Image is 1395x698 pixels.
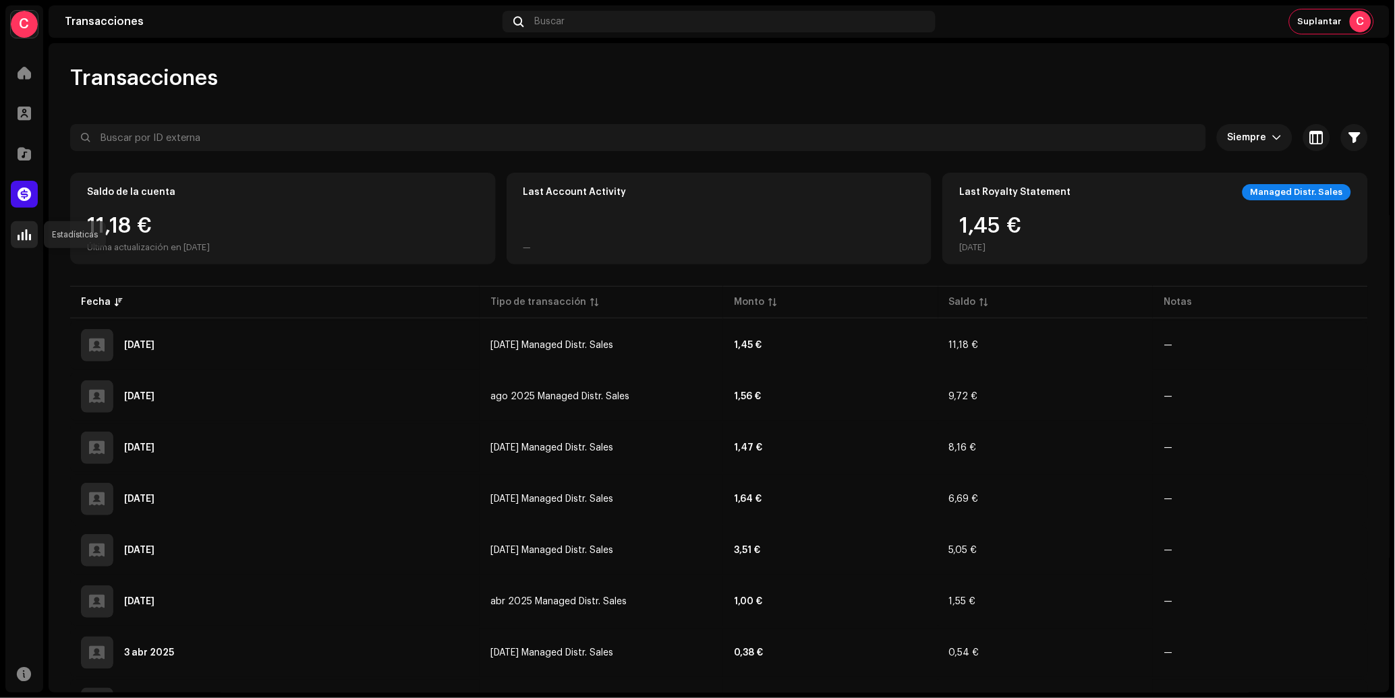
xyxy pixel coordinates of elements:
[490,443,613,453] span: jul 2025 Managed Distr. Sales
[70,124,1206,151] input: Buscar por ID externa
[949,597,976,606] span: 1,55 €
[1164,546,1172,555] re-a-table-badge: —
[949,648,979,658] span: 0,54 €
[1164,392,1172,401] re-a-table-badge: —
[959,187,1071,198] div: Last Royalty Statement
[87,187,175,198] div: Saldo de la cuenta
[124,597,154,606] div: 4 may 2025
[1164,648,1172,658] re-a-table-badge: —
[124,546,154,555] div: 11 jun 2025
[124,648,174,658] div: 3 abr 2025
[1164,494,1172,504] re-a-table-badge: —
[949,392,978,401] span: 9,72 €
[734,295,764,309] div: Monto
[734,648,763,658] strong: 0,38 €
[1164,341,1172,350] re-a-table-badge: —
[949,443,977,453] span: 8,16 €
[1272,124,1282,151] div: dropdown trigger
[490,494,613,504] span: jun 2025 Managed Distr. Sales
[490,341,613,350] span: sept 2025 Managed Distr. Sales
[534,16,565,27] span: Buscar
[734,341,762,350] strong: 1,45 €
[959,242,1021,253] div: [DATE]
[949,546,977,555] span: 5,05 €
[490,546,613,555] span: may 2025 Managed Distr. Sales
[124,494,154,504] div: 3 jul 2025
[1243,184,1351,200] div: Managed Distr. Sales
[523,187,627,198] div: Last Account Activity
[1228,124,1272,151] span: Siempre
[490,295,586,309] div: Tipo de transacción
[490,648,613,658] span: mar 2025 Managed Distr. Sales
[949,295,976,309] div: Saldo
[490,597,627,606] span: abr 2025 Managed Distr. Sales
[81,295,111,309] div: Fecha
[124,392,154,401] div: 5 sept 2025
[70,65,218,92] span: Transacciones
[124,443,154,453] div: 31 jul 2025
[734,597,762,606] strong: 1,00 €
[734,443,762,453] strong: 1,47 €
[124,341,154,350] div: 1 oct 2025
[87,242,210,253] div: Última actualización en [DATE]
[1164,443,1172,453] re-a-table-badge: —
[1164,597,1172,606] re-a-table-badge: —
[949,494,979,504] span: 6,69 €
[523,242,532,253] div: —
[65,16,497,27] div: Transacciones
[1350,11,1371,32] div: C
[949,341,979,350] span: 11,18 €
[734,494,762,504] strong: 1,64 €
[11,11,38,38] div: C
[1298,16,1342,27] span: Suplantar
[734,392,761,401] strong: 1,56 €
[490,392,629,401] span: ago 2025 Managed Distr. Sales
[734,546,760,555] strong: 3,51 €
